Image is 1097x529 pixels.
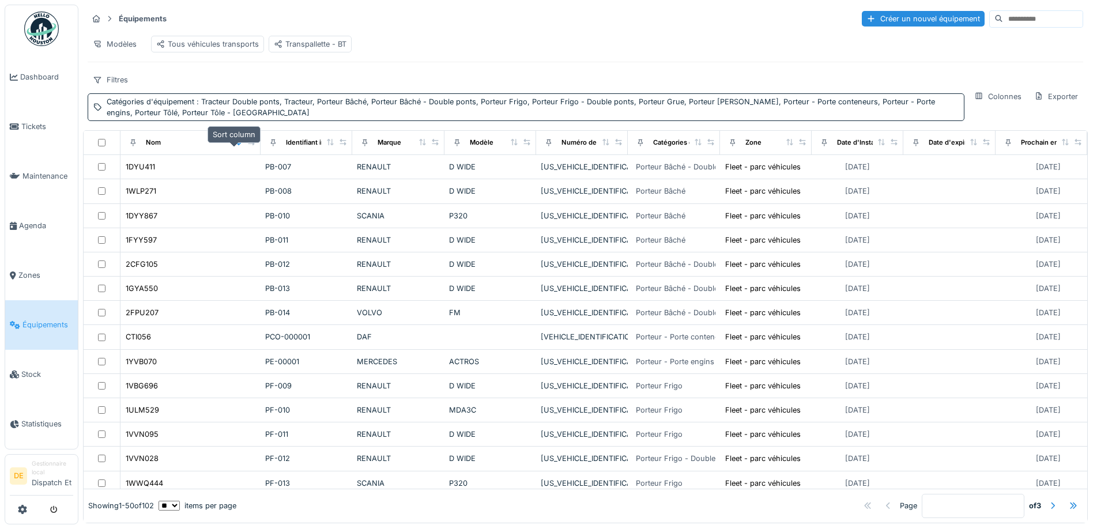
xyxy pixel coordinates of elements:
div: ACTROS [449,356,531,367]
div: D WIDE [449,429,531,440]
div: Créer un nouvel équipement [862,11,985,27]
span: Tickets [21,121,73,132]
div: 1VVN028 [126,453,159,464]
div: 1WLP271 [126,186,156,197]
div: Porteur - Porte conteneurs [636,331,730,342]
div: Date d'expiration [929,138,982,148]
div: [DATE] [845,307,870,318]
div: Nom [146,138,161,148]
div: Filtres [88,71,133,88]
div: 1DYU411 [126,161,155,172]
div: [DATE] [845,235,870,245]
div: [DATE] [845,356,870,367]
div: [US_VEHICLE_IDENTIFICATION_NUMBER] [541,405,623,415]
div: P320 [449,478,531,489]
div: [DATE] [845,429,870,440]
div: [DATE] [1036,235,1061,245]
div: RENAULT [357,405,439,415]
div: Catégories d'équipement [653,138,733,148]
div: Fleet - parc véhicules [725,453,801,464]
span: Dashboard [20,71,73,82]
div: 2FPU207 [126,307,159,318]
div: PB-010 [265,210,348,221]
div: [US_VEHICLE_IDENTIFICATION_NUMBER] [541,429,623,440]
div: [US_VEHICLE_IDENTIFICATION_NUMBER] [541,186,623,197]
div: Fleet - parc véhicules [725,429,801,440]
div: RENAULT [357,453,439,464]
div: Tous véhicules transports [156,39,259,50]
div: RENAULT [357,429,439,440]
li: Dispatch Et [32,459,73,493]
div: Porteur Frigo - Double ponts [636,453,738,464]
div: Porteur Bâché - Double ponts [636,259,741,270]
div: PB-014 [265,307,348,318]
div: 1GYA550 [126,283,158,294]
img: Badge_color-CXgf-gQk.svg [24,12,59,46]
span: Équipements [22,319,73,330]
div: PF-010 [265,405,348,415]
div: RENAULT [357,186,439,197]
span: Agenda [19,220,73,231]
div: SCANIA [357,210,439,221]
div: PB-008 [265,186,348,197]
div: [DATE] [1036,259,1061,270]
div: D WIDE [449,186,531,197]
div: 2CFG105 [126,259,158,270]
strong: of 3 [1029,500,1041,511]
div: [US_VEHICLE_IDENTIFICATION_NUMBER] [541,210,623,221]
div: [DATE] [1036,405,1061,415]
div: D WIDE [449,283,531,294]
div: [US_VEHICLE_IDENTIFICATION_NUMBER] [541,161,623,172]
div: Sort column [208,126,261,143]
div: RENAULT [357,283,439,294]
div: RENAULT [357,380,439,391]
div: [US_VEHICLE_IDENTIFICATION_NUMBER] [541,259,623,270]
a: Agenda [5,201,78,251]
div: Fleet - parc véhicules [725,259,801,270]
a: Zones [5,251,78,300]
div: Marque [378,138,401,148]
div: Fleet - parc véhicules [725,331,801,342]
div: 1YVB070 [126,356,157,367]
div: P320 [449,210,531,221]
div: 1DYY867 [126,210,157,221]
div: [DATE] [845,161,870,172]
div: Modèle [470,138,493,148]
div: [US_VEHICLE_IDENTIFICATION_NUMBER] [541,453,623,464]
div: 1FYY597 [126,235,157,245]
div: [DATE] [845,259,870,270]
span: : Tracteur Double ponts, Tracteur, Porteur Bâché, Porteur Bâché - Double ponts, Porteur Frigo, Po... [107,97,935,117]
div: PF-012 [265,453,348,464]
div: Porteur Bâché - Double ponts [636,283,741,294]
a: Équipements [5,300,78,350]
div: [DATE] [1036,429,1061,440]
div: D WIDE [449,161,531,172]
div: Fleet - parc véhicules [725,283,801,294]
div: [DATE] [1036,380,1061,391]
div: items per page [159,500,236,511]
a: Maintenance [5,152,78,201]
div: Porteur Frigo [636,405,683,415]
div: Fleet - parc véhicules [725,405,801,415]
div: [DATE] [1036,478,1061,489]
div: Fleet - parc véhicules [725,356,801,367]
div: 1ULM529 [126,405,159,415]
div: [US_VEHICLE_IDENTIFICATION_NUMBER] [541,380,623,391]
div: [VEHICLE_IDENTIFICATION_NUMBER] [541,331,623,342]
div: 1VBG696 [126,380,158,391]
div: PF-013 [265,478,348,489]
div: [DATE] [1036,453,1061,464]
div: Porteur Bâché [636,210,685,221]
div: [DATE] [845,453,870,464]
div: [DATE] [1036,186,1061,197]
strong: Équipements [114,13,171,24]
div: Porteur Bâché - Double ponts [636,307,741,318]
a: DE Gestionnaire localDispatch Et [10,459,73,496]
div: [DATE] [845,405,870,415]
div: [DATE] [1036,356,1061,367]
div: RENAULT [357,161,439,172]
div: [DATE] [1036,283,1061,294]
div: Modèles [88,36,142,52]
div: PE-00001 [265,356,348,367]
div: RENAULT [357,259,439,270]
